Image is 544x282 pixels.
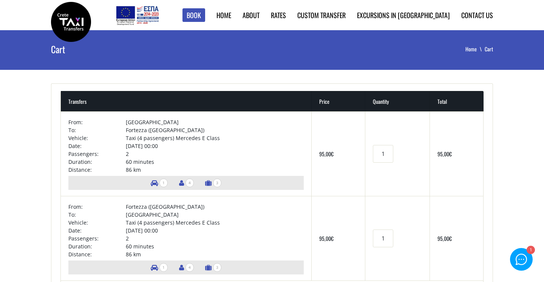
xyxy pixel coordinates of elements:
[437,234,452,242] bdi: 95,00
[68,211,126,219] td: To:
[126,211,304,219] td: [GEOGRAPHIC_DATA]
[51,2,91,42] img: Crete Taxi Transfers | Crete Taxi Transfers Cart | Crete Taxi Transfers
[68,203,126,211] td: From:
[68,134,126,142] td: Vehicle:
[126,126,304,134] td: Fortezza ([GEOGRAPHIC_DATA])
[526,247,534,254] div: 1
[182,8,205,22] a: Book
[243,10,260,20] a: About
[126,166,304,174] td: 86 km
[126,234,304,242] td: 2
[147,176,172,190] li: Number of vehicles
[126,118,304,126] td: [GEOGRAPHIC_DATA]
[68,227,126,234] td: Date:
[68,150,126,158] td: Passengers:
[68,118,126,126] td: From:
[68,166,126,174] td: Distance:
[430,91,484,111] th: Total
[485,45,493,53] li: Cart
[159,179,168,187] span: 1
[126,250,304,258] td: 86 km
[271,10,286,20] a: Rates
[201,260,225,274] li: Number of luggage items
[216,10,231,20] a: Home
[68,250,126,258] td: Distance:
[61,91,312,111] th: Transfers
[297,10,346,20] a: Custom Transfer
[126,227,304,234] td: [DATE] 00:00
[461,10,493,20] a: Contact us
[126,242,304,250] td: 60 minutes
[159,263,168,272] span: 1
[319,234,334,242] bdi: 95,00
[68,126,126,134] td: To:
[185,179,194,187] span: 4
[68,219,126,227] td: Vehicle:
[68,234,126,242] td: Passengers:
[126,142,304,150] td: [DATE] 00:00
[126,150,304,158] td: 2
[319,150,334,158] bdi: 95,00
[147,260,172,274] li: Number of vehicles
[449,234,452,242] span: €
[437,150,452,158] bdi: 95,00
[68,142,126,150] td: Date:
[201,176,225,190] li: Number of luggage items
[51,30,200,68] h1: Cart
[331,234,334,242] span: €
[185,263,194,272] span: 4
[126,134,304,142] td: Taxi (4 passengers) Mercedes E Class
[68,242,126,250] td: Duration:
[115,4,160,26] img: e-bannersEUERDF180X90.jpg
[373,145,393,163] input: Transfers quantity
[175,176,198,190] li: Number of passengers
[465,45,485,53] a: Home
[175,260,198,274] li: Number of passengers
[357,10,450,20] a: Excursions in [GEOGRAPHIC_DATA]
[126,158,304,166] td: 60 minutes
[331,150,334,158] span: €
[213,179,221,187] span: 3
[126,219,304,227] td: Taxi (4 passengers) Mercedes E Class
[365,91,430,111] th: Quantity
[449,150,452,158] span: €
[312,91,365,111] th: Price
[68,158,126,166] td: Duration:
[126,203,304,211] td: Fortezza ([GEOGRAPHIC_DATA])
[213,263,221,272] span: 3
[51,17,91,25] a: Crete Taxi Transfers | Crete Taxi Transfers Cart | Crete Taxi Transfers
[373,230,393,247] input: Transfers quantity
